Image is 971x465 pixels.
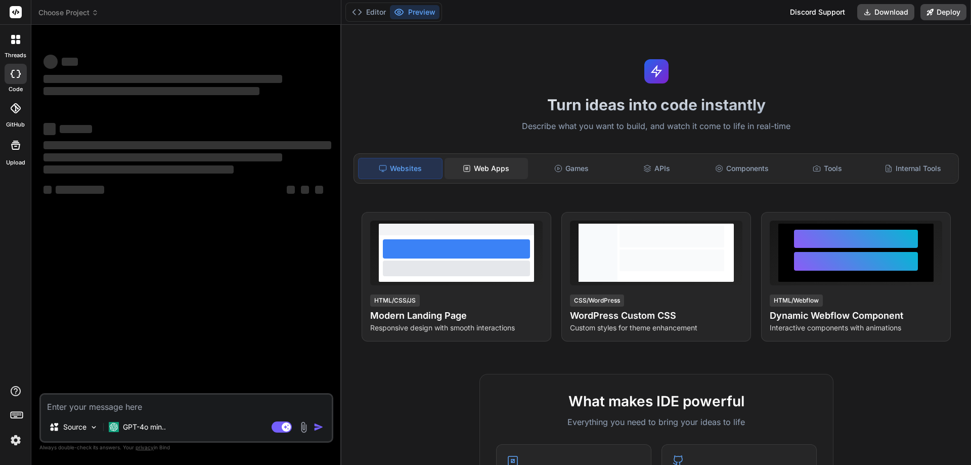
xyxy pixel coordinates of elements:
[871,158,954,179] div: Internal Tools
[90,423,98,432] img: Pick Models
[530,158,613,179] div: Games
[347,96,965,114] h1: Turn ideas into code instantly
[136,444,154,450] span: privacy
[857,4,914,20] button: Download
[370,323,543,333] p: Responsive design with smooth interactions
[700,158,784,179] div: Components
[43,75,282,83] span: ‌
[43,165,234,174] span: ‌
[6,120,25,129] label: GitHub
[615,158,698,179] div: APIs
[770,309,942,323] h4: Dynamic Webflow Component
[56,186,104,194] span: ‌
[6,158,25,167] label: Upload
[43,87,259,95] span: ‌
[390,5,439,19] button: Preview
[314,422,324,432] img: icon
[445,158,528,179] div: Web Apps
[7,432,24,449] img: settings
[370,309,543,323] h4: Modern Landing Page
[63,422,86,432] p: Source
[347,120,965,133] p: Describe what you want to build, and watch it come to life in real-time
[784,4,851,20] div: Discord Support
[43,123,56,135] span: ‌
[43,141,331,149] span: ‌
[570,323,742,333] p: Custom styles for theme enhancement
[60,125,92,133] span: ‌
[39,443,333,452] p: Always double-check its answers. Your in Bind
[123,422,166,432] p: GPT-4o min..
[287,186,295,194] span: ‌
[348,5,390,19] button: Editor
[920,4,966,20] button: Deploy
[301,186,309,194] span: ‌
[43,153,282,161] span: ‌
[570,309,742,323] h4: WordPress Custom CSS
[770,294,823,307] div: HTML/Webflow
[62,58,78,66] span: ‌
[109,422,119,432] img: GPT-4o mini
[5,51,26,60] label: threads
[770,323,942,333] p: Interactive components with animations
[9,85,23,94] label: code
[315,186,323,194] span: ‌
[496,416,817,428] p: Everything you need to bring your ideas to life
[496,391,817,412] h2: What makes IDE powerful
[370,294,420,307] div: HTML/CSS/JS
[38,8,99,18] span: Choose Project
[43,186,52,194] span: ‌
[786,158,869,179] div: Tools
[298,421,310,433] img: attachment
[570,294,624,307] div: CSS/WordPress
[358,158,443,179] div: Websites
[43,55,58,69] span: ‌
